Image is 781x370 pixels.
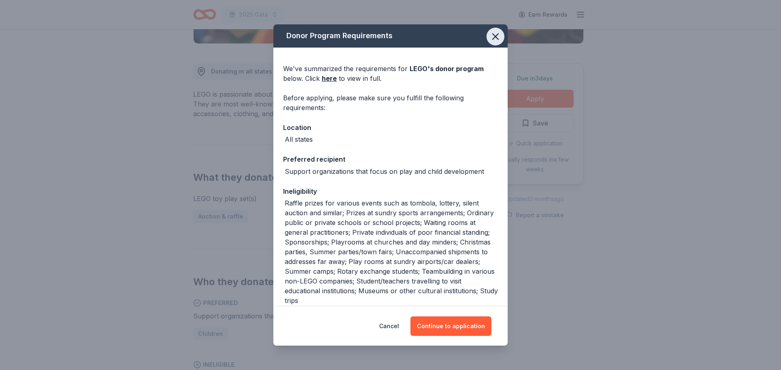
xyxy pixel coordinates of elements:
[379,316,399,336] button: Cancel
[283,186,498,197] div: Ineligibility
[283,122,498,133] div: Location
[273,24,508,48] div: Donor Program Requirements
[410,65,484,73] span: LEGO 's donor program
[322,74,337,83] a: here
[410,316,491,336] button: Continue to application
[283,64,498,83] div: We've summarized the requirements for below. Click to view in full.
[283,93,498,113] div: Before applying, please make sure you fulfill the following requirements:
[285,167,484,176] div: Support organizations that focus on play and child development
[285,134,313,144] div: All states
[283,154,498,164] div: Preferred recipient
[285,198,498,305] div: Raffle prizes for various events such as tombola, lottery, silent auction and similar; Prizes at ...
